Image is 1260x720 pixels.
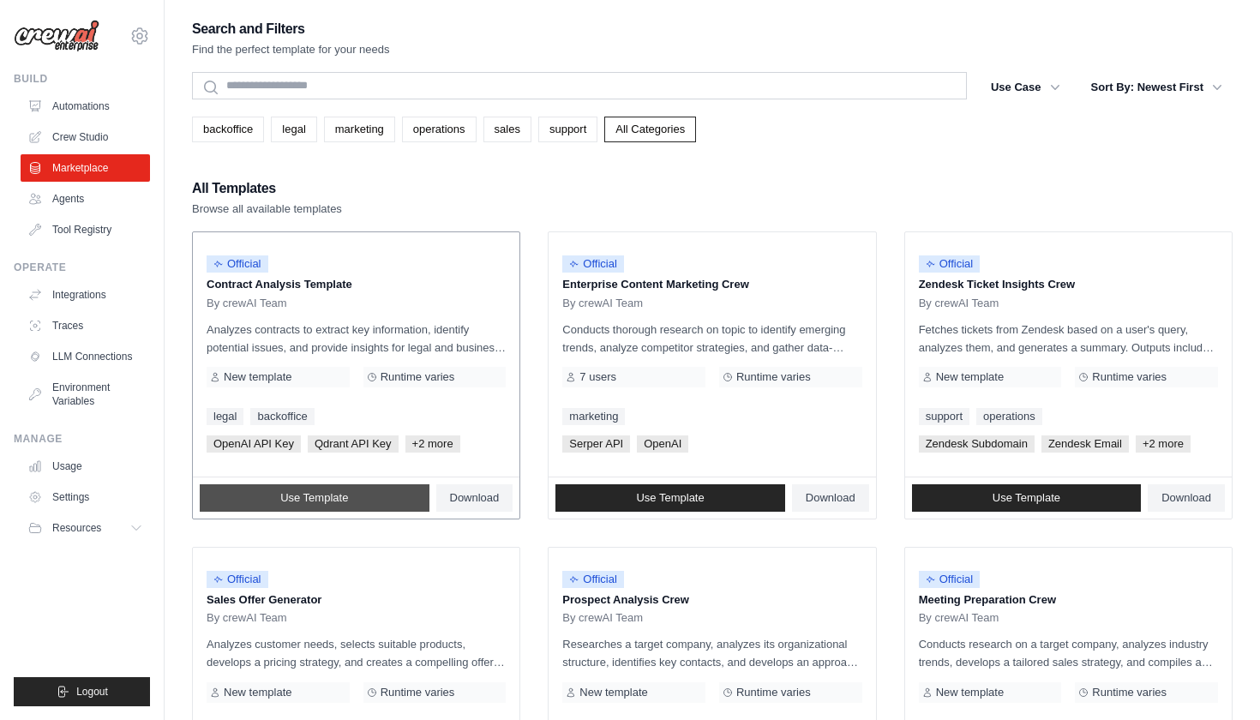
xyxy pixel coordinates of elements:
[21,123,150,151] a: Crew Studio
[912,484,1142,512] a: Use Template
[192,201,342,218] p: Browse all available templates
[919,255,981,273] span: Official
[562,276,861,293] p: Enterprise Content Marketing Crew
[402,117,477,142] a: operations
[192,117,264,142] a: backoffice
[207,321,506,357] p: Analyzes contracts to extract key information, identify potential issues, and provide insights fo...
[562,635,861,671] p: Researches a target company, analyzes its organizational structure, identifies key contacts, and ...
[207,255,268,273] span: Official
[562,571,624,588] span: Official
[806,491,855,505] span: Download
[21,343,150,370] a: LLM Connections
[76,685,108,699] span: Logout
[1041,435,1129,453] span: Zendesk Email
[308,435,399,453] span: Qdrant API Key
[21,483,150,511] a: Settings
[21,281,150,309] a: Integrations
[1092,370,1167,384] span: Runtime varies
[207,408,243,425] a: legal
[224,686,291,699] span: New template
[207,297,287,310] span: By crewAI Team
[381,370,455,384] span: Runtime varies
[405,435,460,453] span: +2 more
[224,370,291,384] span: New template
[736,686,811,699] span: Runtime varies
[562,255,624,273] span: Official
[192,17,390,41] h2: Search and Filters
[436,484,513,512] a: Download
[579,686,647,699] span: New template
[562,611,643,625] span: By crewAI Team
[1161,491,1211,505] span: Download
[14,261,150,274] div: Operate
[1092,686,1167,699] span: Runtime varies
[579,370,616,384] span: 7 users
[207,635,506,671] p: Analyzes customer needs, selects suitable products, develops a pricing strategy, and creates a co...
[21,312,150,339] a: Traces
[381,686,455,699] span: Runtime varies
[250,408,314,425] a: backoffice
[919,611,999,625] span: By crewAI Team
[21,154,150,182] a: Marketplace
[936,686,1004,699] span: New template
[792,484,869,512] a: Download
[562,591,861,609] p: Prospect Analysis Crew
[637,435,688,453] span: OpenAI
[52,521,101,535] span: Resources
[919,591,1218,609] p: Meeting Preparation Crew
[200,484,429,512] a: Use Template
[636,491,704,505] span: Use Template
[207,276,506,293] p: Contract Analysis Template
[538,117,597,142] a: support
[936,370,1004,384] span: New template
[207,611,287,625] span: By crewAI Team
[976,408,1042,425] a: operations
[562,321,861,357] p: Conducts thorough research on topic to identify emerging trends, analyze competitor strategies, a...
[450,491,500,505] span: Download
[736,370,811,384] span: Runtime varies
[993,491,1060,505] span: Use Template
[483,117,531,142] a: sales
[192,177,342,201] h2: All Templates
[21,374,150,415] a: Environment Variables
[21,453,150,480] a: Usage
[604,117,696,142] a: All Categories
[1148,484,1225,512] a: Download
[207,435,301,453] span: OpenAI API Key
[21,514,150,542] button: Resources
[271,117,316,142] a: legal
[562,408,625,425] a: marketing
[14,20,99,52] img: Logo
[562,435,630,453] span: Serper API
[14,677,150,706] button: Logout
[919,408,969,425] a: support
[14,432,150,446] div: Manage
[919,297,999,310] span: By crewAI Team
[207,571,268,588] span: Official
[919,276,1218,293] p: Zendesk Ticket Insights Crew
[21,93,150,120] a: Automations
[919,321,1218,357] p: Fetches tickets from Zendesk based on a user's query, analyzes them, and generates a summary. Out...
[192,41,390,58] p: Find the perfect template for your needs
[14,72,150,86] div: Build
[919,635,1218,671] p: Conducts research on a target company, analyzes industry trends, develops a tailored sales strate...
[21,216,150,243] a: Tool Registry
[555,484,785,512] a: Use Template
[280,491,348,505] span: Use Template
[981,72,1071,103] button: Use Case
[919,435,1035,453] span: Zendesk Subdomain
[21,185,150,213] a: Agents
[919,571,981,588] span: Official
[1136,435,1191,453] span: +2 more
[324,117,395,142] a: marketing
[1081,72,1233,103] button: Sort By: Newest First
[207,591,506,609] p: Sales Offer Generator
[562,297,643,310] span: By crewAI Team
